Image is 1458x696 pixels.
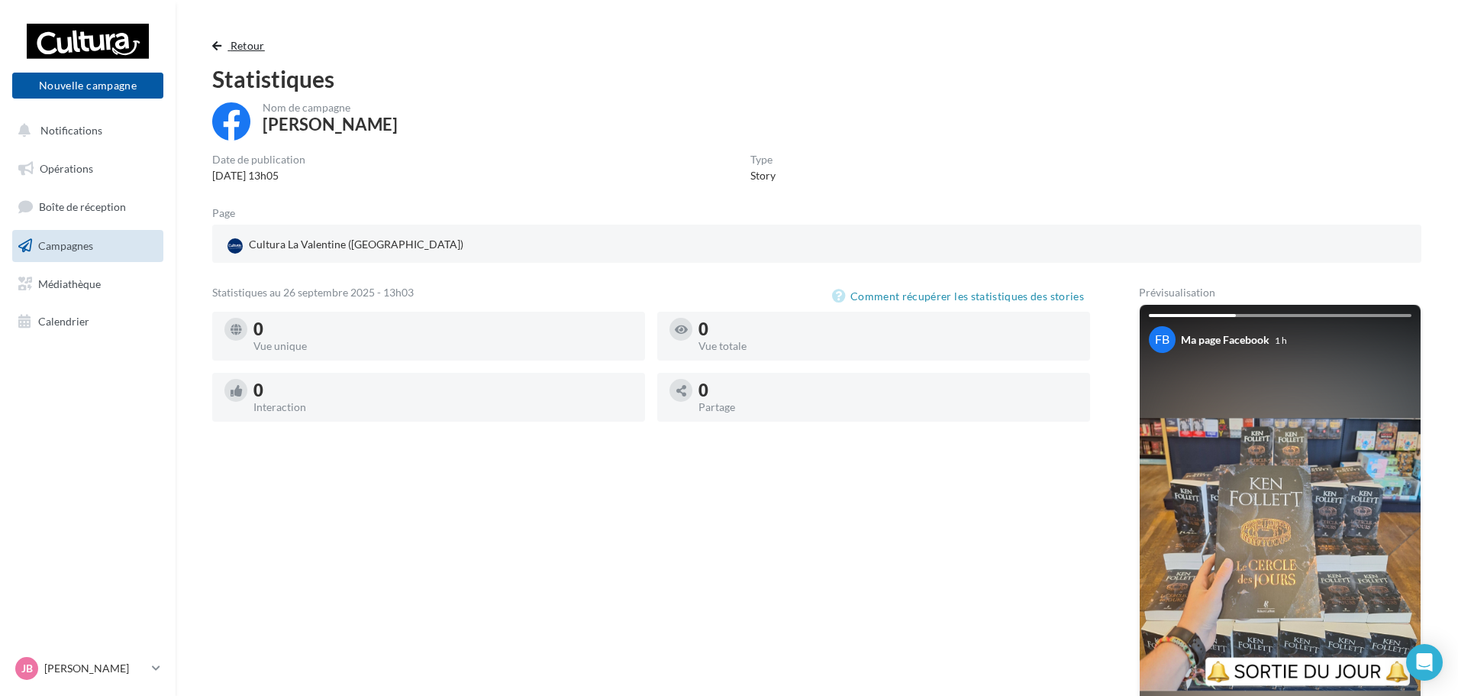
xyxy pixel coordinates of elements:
span: Opérations [40,162,93,175]
div: Vue totale [698,341,1078,351]
span: Campagnes [38,239,93,252]
div: 1 h [1275,334,1287,347]
div: Story [750,168,776,183]
a: Campagnes [9,230,166,262]
div: FB [1149,326,1176,353]
span: Médiathèque [38,277,101,290]
span: Notifications [40,124,102,137]
button: Retour [212,37,271,55]
a: Opérations [9,153,166,185]
div: Page [212,208,247,219]
span: Retour [231,39,265,52]
div: 0 [698,321,1078,338]
img: Your Facebook story preview [1140,419,1421,691]
a: Boîte de réception [9,190,166,223]
a: JB [PERSON_NAME] [12,654,163,683]
div: 0 [253,382,633,399]
button: Comment récupérer les statistiques des stories [832,287,1090,306]
span: Calendrier [38,315,89,328]
span: JB [21,661,33,676]
button: Nouvelle campagne [12,73,163,99]
div: Statistiques [212,67,1421,90]
p: [PERSON_NAME] [44,661,146,676]
div: 0 [253,321,633,338]
div: Statistiques au 26 septembre 2025 - 13h03 [212,287,832,306]
div: Open Intercom Messenger [1406,644,1443,681]
div: Partage [698,402,1078,413]
a: Cultura La Valentine ([GEOGRAPHIC_DATA]) [224,234,619,257]
div: [PERSON_NAME] [263,116,398,133]
a: Médiathèque [9,268,166,300]
button: Notifications [9,115,160,147]
span: Boîte de réception [39,200,126,213]
a: Calendrier [9,306,166,338]
div: Cultura La Valentine ([GEOGRAPHIC_DATA]) [224,234,466,257]
div: Vue unique [253,341,633,351]
div: Type [750,154,776,165]
div: 0 [698,382,1078,399]
div: Nom de campagne [263,102,398,113]
div: Prévisualisation [1139,287,1421,298]
div: Date de publication [212,154,305,165]
div: Interaction [253,402,633,413]
div: Ma page Facebook [1181,332,1269,348]
div: [DATE] 13h05 [212,168,305,183]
